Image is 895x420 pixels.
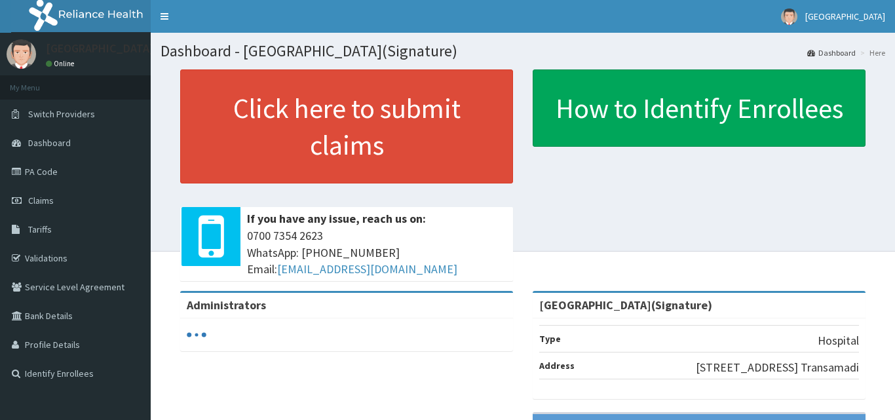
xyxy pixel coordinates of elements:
span: Tariffs [28,223,52,235]
span: Dashboard [28,137,71,149]
a: [EMAIL_ADDRESS][DOMAIN_NAME] [277,261,457,277]
li: Here [857,47,885,58]
a: Dashboard [807,47,856,58]
b: If you have any issue, reach us on: [247,211,426,226]
span: Claims [28,195,54,206]
span: Switch Providers [28,108,95,120]
img: User Image [7,39,36,69]
a: Online [46,59,77,68]
p: Hospital [818,332,859,349]
h1: Dashboard - [GEOGRAPHIC_DATA](Signature) [161,43,885,60]
p: [STREET_ADDRESS] Transamadi [696,359,859,376]
span: 0700 7354 2623 WhatsApp: [PHONE_NUMBER] Email: [247,227,506,278]
svg: audio-loading [187,325,206,345]
a: Click here to submit claims [180,69,513,183]
b: Administrators [187,297,266,313]
strong: [GEOGRAPHIC_DATA](Signature) [539,297,712,313]
img: User Image [781,9,797,25]
b: Type [539,333,561,345]
span: [GEOGRAPHIC_DATA] [805,10,885,22]
b: Address [539,360,575,372]
p: [GEOGRAPHIC_DATA] [46,43,154,54]
a: How to Identify Enrollees [533,69,866,147]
